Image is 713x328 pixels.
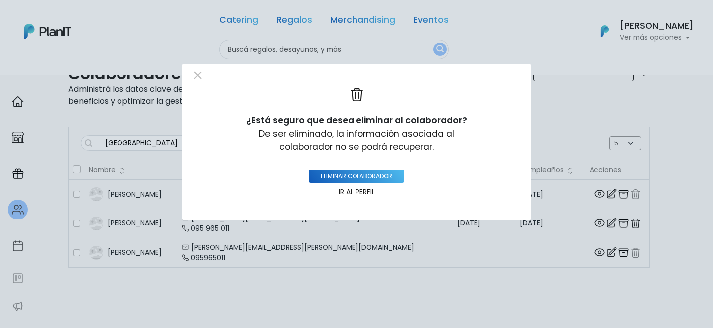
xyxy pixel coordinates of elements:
[309,170,404,183] button: eliminar colaborador
[51,9,143,29] div: ¿Necesitás ayuda?
[190,68,205,83] button: Close
[190,114,523,127] p: ¿Está seguro que desea eliminar al colaborador?
[339,187,375,197] a: Ir al perfil
[348,87,364,102] img: delete-7a004ba9190edd5965762875531710db0e91f954252780fc34717938566f0b7a.svg
[254,127,459,158] p: De ser eliminado, la información asociada al colaborador no se podrá recuperar.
